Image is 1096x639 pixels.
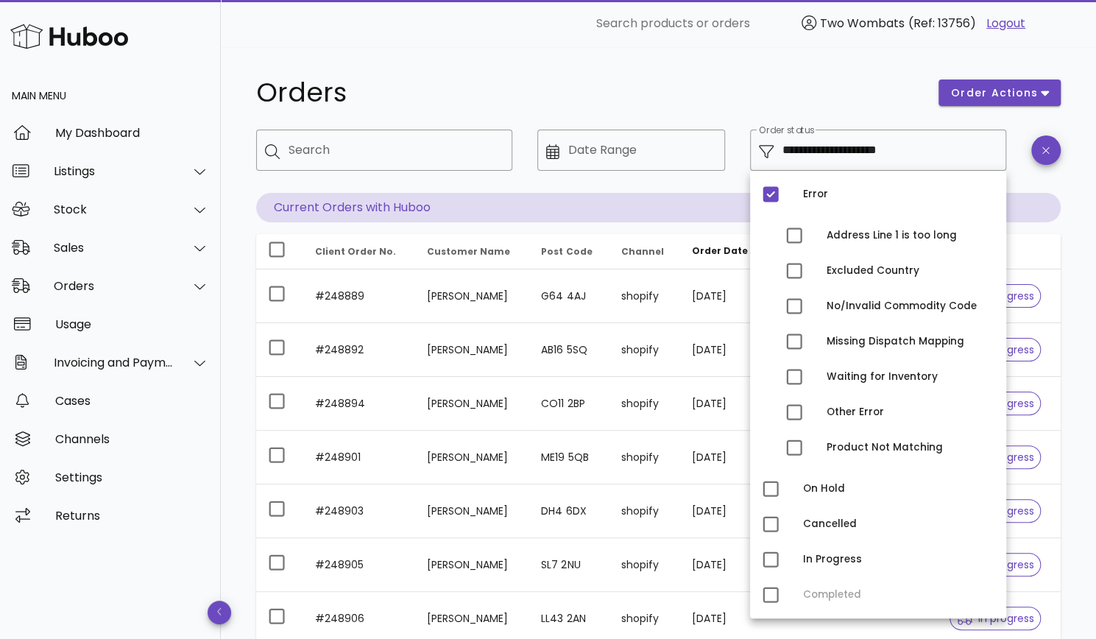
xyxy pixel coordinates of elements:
span: Channel [621,245,663,258]
td: [PERSON_NAME] [415,269,529,323]
div: Address Line 1 is too long [827,230,994,241]
span: Order Date [692,244,748,257]
td: [DATE] [680,323,779,377]
td: SL7 2NU [529,538,609,592]
td: G64 4AJ [529,269,609,323]
div: Listings [54,164,174,178]
td: [DATE] [680,538,779,592]
div: Product Not Matching [827,442,994,453]
td: #248889 [303,269,415,323]
div: Error [803,188,994,200]
div: No/Invalid Commodity Code [827,300,994,312]
td: ME19 5QB [529,431,609,484]
div: Other Error [827,406,994,418]
div: Orders [54,279,174,293]
div: Excluded Country [827,265,994,277]
div: Missing Dispatch Mapping [827,336,994,347]
td: [PERSON_NAME] [415,323,529,377]
td: shopify [609,377,679,431]
span: in progress [956,613,1034,624]
td: shopify [609,484,679,538]
th: Client Order No. [303,234,415,269]
td: shopify [609,269,679,323]
div: On Hold [803,483,994,495]
th: Order Date: Sorted descending. Activate to remove sorting. [680,234,779,269]
td: [DATE] [680,484,779,538]
h1: Orders [256,80,921,106]
td: [PERSON_NAME] [415,377,529,431]
p: Current Orders with Huboo [256,193,1061,222]
td: #248894 [303,377,415,431]
td: shopify [609,323,679,377]
div: Channels [55,432,209,446]
label: Order status [759,125,814,136]
div: Cancelled [803,518,994,530]
div: In Progress [803,554,994,565]
div: Invoicing and Payments [54,356,174,370]
td: [DATE] [680,377,779,431]
td: [DATE] [680,269,779,323]
td: #248901 [303,431,415,484]
th: Customer Name [415,234,529,269]
button: order actions [938,80,1061,106]
div: Cases [55,394,209,408]
td: #248903 [303,484,415,538]
span: Client Order No. [315,245,396,258]
td: DH4 6DX [529,484,609,538]
div: Sales [54,241,174,255]
td: AB16 5SQ [529,323,609,377]
img: Huboo Logo [10,21,128,52]
div: Waiting for Inventory [827,371,994,383]
div: Settings [55,470,209,484]
td: #248892 [303,323,415,377]
span: order actions [950,85,1039,101]
td: CO11 2BP [529,377,609,431]
th: Post Code [529,234,609,269]
a: Logout [986,15,1025,32]
td: [DATE] [680,431,779,484]
span: Customer Name [427,245,510,258]
td: [PERSON_NAME] [415,484,529,538]
span: Post Code [541,245,592,258]
td: shopify [609,431,679,484]
div: Usage [55,317,209,331]
div: Stock [54,202,174,216]
td: #248905 [303,538,415,592]
div: Returns [55,509,209,523]
td: [PERSON_NAME] [415,538,529,592]
td: [PERSON_NAME] [415,431,529,484]
span: Two Wombats [820,15,905,32]
th: Channel [609,234,679,269]
div: My Dashboard [55,126,209,140]
span: (Ref: 13756) [908,15,976,32]
td: shopify [609,538,679,592]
